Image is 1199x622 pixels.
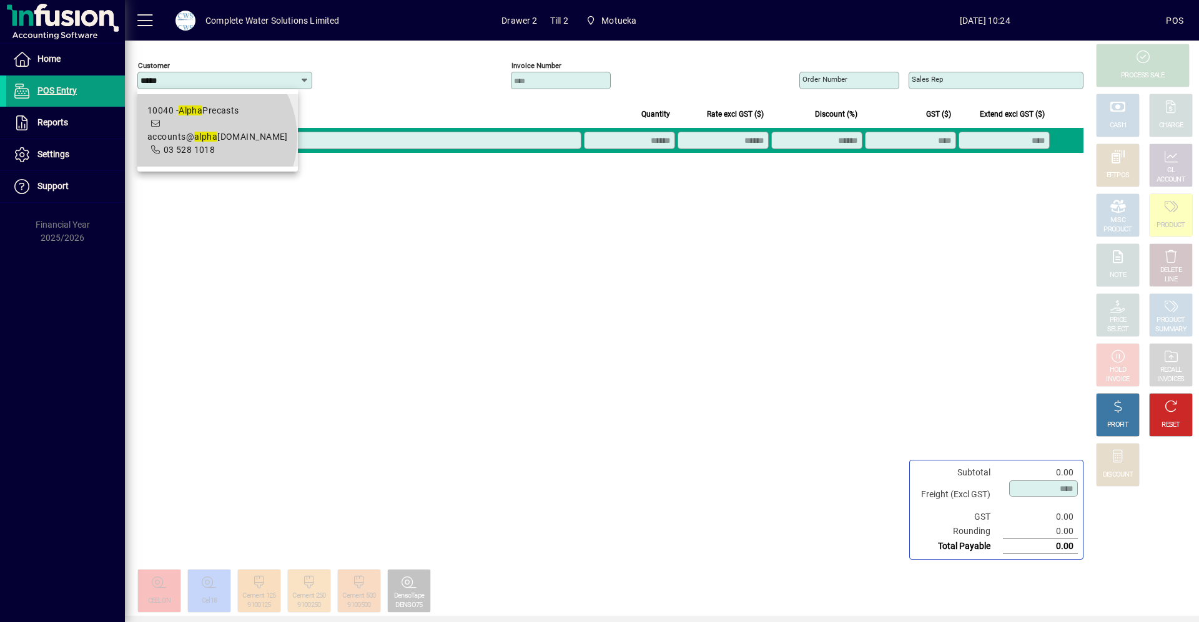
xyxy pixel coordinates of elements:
[1107,420,1128,430] div: PROFIT
[292,591,325,601] div: Cement 250
[641,107,670,121] span: Quantity
[37,149,69,159] span: Settings
[1157,175,1185,185] div: ACCOUNT
[926,107,951,121] span: GST ($)
[912,75,943,84] mat-label: Sales rep
[1003,524,1078,539] td: 0.00
[1162,420,1180,430] div: RESET
[1157,316,1185,325] div: PRODUCT
[137,94,298,167] mat-option: 10040 - Alpha Precasts
[164,145,215,155] span: 03 528 1018
[511,61,561,70] mat-label: Invoice number
[342,591,375,601] div: Cement 500
[1157,221,1185,230] div: PRODUCT
[394,591,425,601] div: DensoTape
[205,11,340,31] div: Complete Water Solutions Limited
[1107,171,1130,180] div: EFTPOS
[1165,275,1177,284] div: LINE
[1166,11,1183,31] div: POS
[138,61,170,70] mat-label: Customer
[37,181,69,191] span: Support
[242,591,275,601] div: Cement 125
[297,601,320,610] div: 9100250
[37,54,61,64] span: Home
[1167,166,1175,175] div: GL
[601,11,636,31] span: Motueka
[915,465,1003,480] td: Subtotal
[915,510,1003,524] td: GST
[1110,366,1126,375] div: HOLD
[194,132,217,142] em: alpha
[501,11,537,31] span: Drawer 2
[915,524,1003,539] td: Rounding
[37,117,68,127] span: Reports
[6,139,125,170] a: Settings
[980,107,1045,121] span: Extend excl GST ($)
[1110,121,1126,130] div: CASH
[202,596,217,606] div: Cel18
[1110,316,1127,325] div: PRICE
[1110,216,1125,225] div: MISC
[1157,375,1184,384] div: INVOICES
[1121,71,1165,80] div: PROCESS SALE
[707,107,764,121] span: Rate excl GST ($)
[581,9,642,32] span: Motueka
[165,9,205,32] button: Profile
[1159,121,1183,130] div: CHARGE
[147,104,288,117] div: 10040 - Precasts
[804,11,1166,31] span: [DATE] 10:24
[1155,325,1187,334] div: SUMMARY
[1003,510,1078,524] td: 0.00
[179,105,202,115] em: Alpha
[247,601,270,610] div: 9100125
[550,11,568,31] span: Till 2
[802,75,847,84] mat-label: Order number
[1003,539,1078,554] td: 0.00
[6,107,125,138] a: Reports
[6,171,125,202] a: Support
[347,601,370,610] div: 9100500
[1103,225,1132,235] div: PRODUCT
[915,480,1003,510] td: Freight (Excl GST)
[6,44,125,75] a: Home
[37,85,77,95] span: POS Entry
[1160,366,1182,375] div: RECALL
[1103,470,1133,480] div: DISCOUNT
[1110,271,1126,280] div: NOTE
[1003,465,1078,480] td: 0.00
[147,132,288,142] span: accounts@ [DOMAIN_NAME]
[1160,266,1182,275] div: DELETE
[395,601,422,610] div: DENSO75
[915,539,1003,554] td: Total Payable
[1107,325,1129,334] div: SELECT
[815,107,857,121] span: Discount (%)
[1106,375,1129,384] div: INVOICE
[148,596,171,606] div: CEELON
